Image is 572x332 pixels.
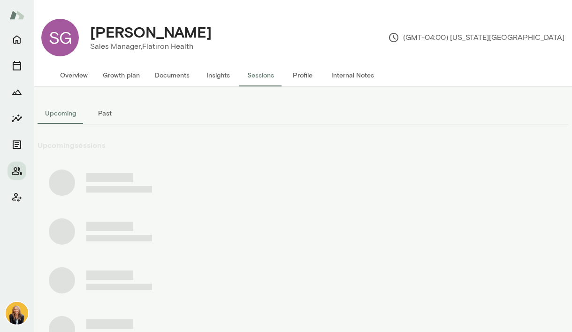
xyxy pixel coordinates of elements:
[38,139,568,151] h6: Upcoming sessions
[38,102,84,124] button: Upcoming
[95,64,147,86] button: Growth plan
[147,64,197,86] button: Documents
[8,135,26,154] button: Documents
[282,64,324,86] button: Profile
[324,64,381,86] button: Internal Notes
[53,64,95,86] button: Overview
[8,162,26,180] button: Members
[90,41,212,52] p: Sales Manager, Flatiron Health
[8,109,26,128] button: Insights
[84,102,126,124] button: Past
[41,19,79,56] div: SG
[9,6,24,24] img: Mento
[8,56,26,75] button: Sessions
[239,64,282,86] button: Sessions
[90,23,212,41] h4: [PERSON_NAME]
[8,83,26,101] button: Growth Plan
[8,188,26,207] button: Client app
[388,32,564,43] p: (GMT-04:00) [US_STATE][GEOGRAPHIC_DATA]
[8,30,26,49] button: Home
[6,302,28,324] img: Leah Beltz
[197,64,239,86] button: Insights
[38,102,568,124] div: basic tabs example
